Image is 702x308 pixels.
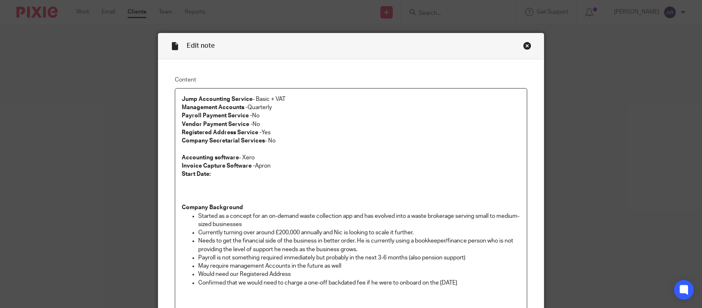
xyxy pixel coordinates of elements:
[182,121,253,127] strong: Vendor Payment Service -
[182,103,520,112] p: Quarterly
[182,138,265,144] strong: Company Secretarial Services
[198,212,520,229] p: Started as a concept for an on-demand waste collection app and has evolved into a waste brokerage...
[182,162,520,170] p: Apron
[182,130,262,135] strong: Registered Address Service -
[182,128,520,137] p: Yes
[182,113,252,119] strong: Payroll Payment Service -
[182,137,520,145] p: - No
[182,154,520,162] p: - Xero
[182,96,253,102] strong: Jump Accounting Service
[182,163,255,169] strong: Invoice Capture Software -
[523,42,531,50] div: Close this dialog window
[182,95,520,103] p: - Basic + VAT
[182,205,243,210] strong: Company Background
[175,76,527,84] label: Content
[198,270,520,278] p: Would need our Registered Address
[182,171,211,177] strong: Start Date:
[187,42,215,49] span: Edit note
[198,237,520,254] p: Needs to get the financial side of the business in better order. He is currently using a bookkeep...
[198,279,520,287] p: Confirmed that we would need to charge a one-off backdated fee if he were to onboard on the [DATE]
[198,254,520,262] p: Payroll is not something required immediately but probably in the next 3-6 months (also pension s...
[198,229,520,237] p: Currently turning over around £200,000 annually and Nic is looking to scale it further.
[182,155,239,161] strong: Accounting software
[182,112,520,120] p: No
[182,120,520,128] p: No
[182,105,248,110] strong: Management Accounts -
[198,262,520,270] p: May require management Accounts in the future as well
